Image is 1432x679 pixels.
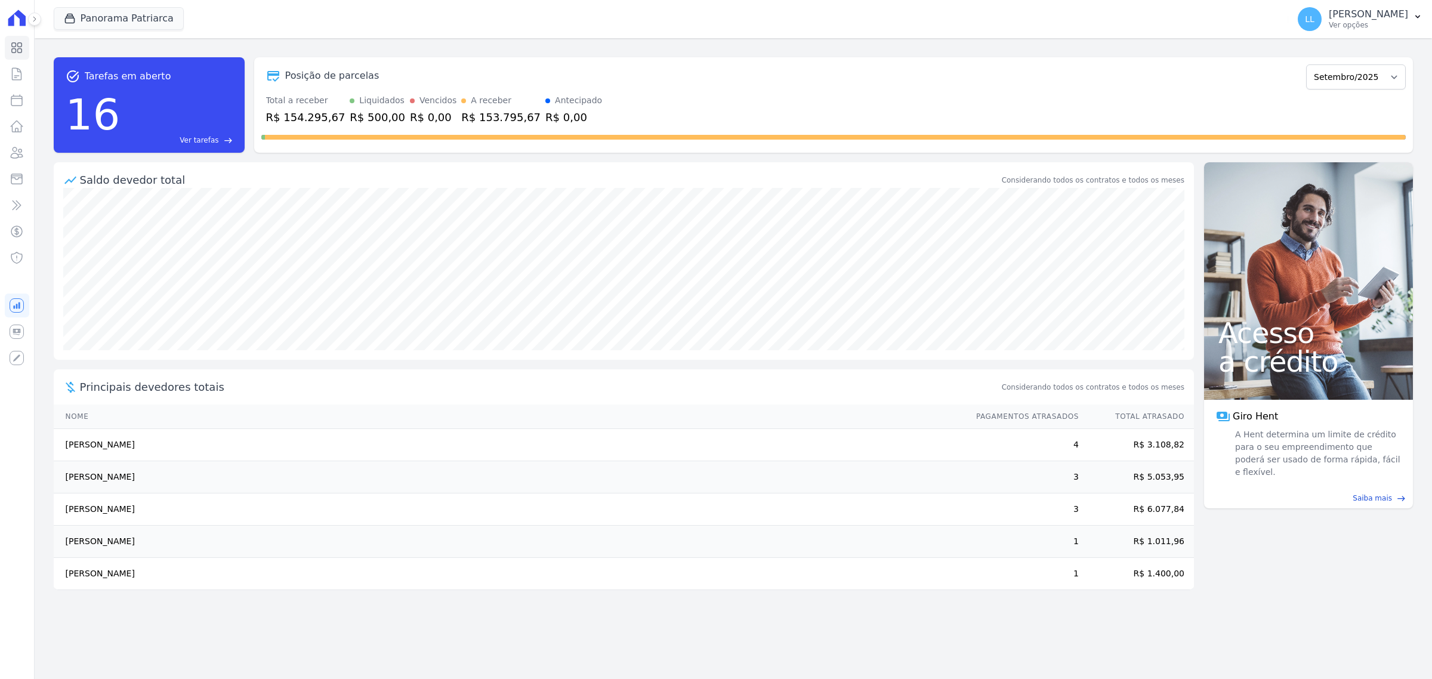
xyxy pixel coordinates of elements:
td: 1 [965,526,1079,558]
td: [PERSON_NAME] [54,429,965,461]
td: 4 [965,429,1079,461]
td: [PERSON_NAME] [54,526,965,558]
td: [PERSON_NAME] [54,461,965,493]
span: east [224,136,233,145]
div: Posição de parcelas [285,69,379,83]
a: Saiba mais east [1211,493,1406,504]
div: R$ 0,00 [545,109,602,125]
div: 16 [66,84,121,146]
div: R$ 153.795,67 [461,109,541,125]
td: R$ 6.077,84 [1079,493,1194,526]
span: east [1397,494,1406,503]
span: Ver tarefas [180,135,218,146]
td: 3 [965,461,1079,493]
div: Vencidos [419,94,456,107]
span: Principais devedores totais [80,379,999,395]
div: Antecipado [555,94,602,107]
span: LL [1305,15,1314,23]
th: Nome [54,405,965,429]
p: [PERSON_NAME] [1329,8,1408,20]
a: Ver tarefas east [125,135,232,146]
td: [PERSON_NAME] [54,558,965,590]
div: Liquidados [359,94,405,107]
span: Tarefas em aberto [85,69,171,84]
th: Pagamentos Atrasados [965,405,1079,429]
th: Total Atrasado [1079,405,1194,429]
span: Giro Hent [1233,409,1278,424]
p: Ver opções [1329,20,1408,30]
span: Saiba mais [1353,493,1392,504]
div: R$ 0,00 [410,109,456,125]
span: Acesso [1218,319,1399,347]
td: R$ 5.053,95 [1079,461,1194,493]
button: Panorama Patriarca [54,7,184,30]
td: 3 [965,493,1079,526]
td: 1 [965,558,1079,590]
span: A Hent determina um limite de crédito para o seu empreendimento que poderá ser usado de forma ráp... [1233,428,1401,479]
td: R$ 1.400,00 [1079,558,1194,590]
div: R$ 500,00 [350,109,405,125]
span: task_alt [66,69,80,84]
div: R$ 154.295,67 [266,109,345,125]
div: A receber [471,94,511,107]
div: Saldo devedor total [80,172,999,188]
div: Considerando todos os contratos e todos os meses [1002,175,1184,186]
span: a crédito [1218,347,1399,376]
td: R$ 1.011,96 [1079,526,1194,558]
td: R$ 3.108,82 [1079,429,1194,461]
span: Considerando todos os contratos e todos os meses [1002,382,1184,393]
div: Total a receber [266,94,345,107]
td: [PERSON_NAME] [54,493,965,526]
button: LL [PERSON_NAME] Ver opções [1288,2,1432,36]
